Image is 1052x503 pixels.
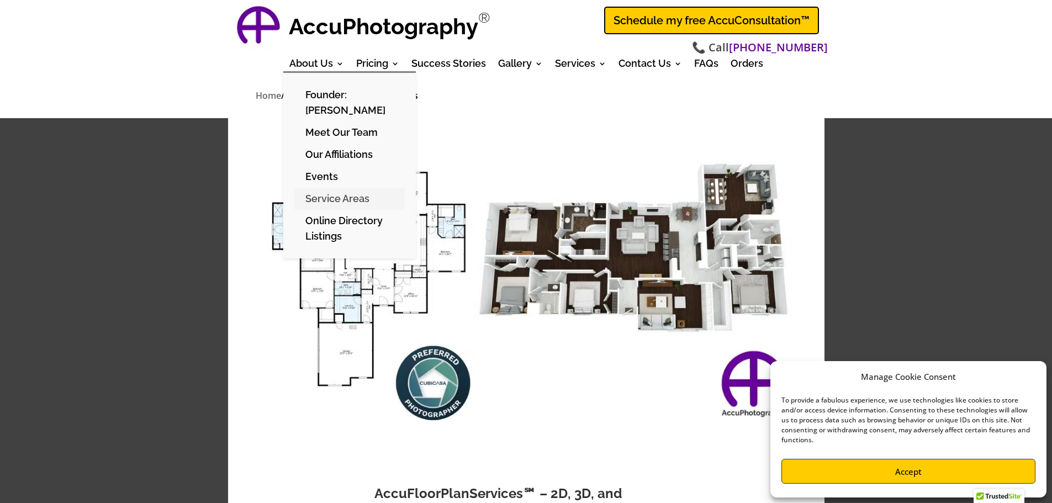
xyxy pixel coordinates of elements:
[694,60,718,72] a: FAQs
[294,84,405,121] a: Founder: [PERSON_NAME]
[256,89,281,103] a: Home
[228,118,824,454] img: Comprehensive Floor Plans By Accufloorplanservices
[281,89,284,102] span: /
[234,3,283,52] a: AccuPhotography Logo - Professional Real Estate Photography and Media Services in Dallas, Texas
[228,460,824,466] h3: Comprehensive Floor Plans by AccuFloorPlanServices
[356,60,399,72] a: Pricing
[729,40,828,56] a: [PHONE_NUMBER]
[604,7,819,34] a: Schedule my free AccuConsultation™
[692,40,828,56] span: 📞 Call
[478,9,490,26] sup: Registered Trademark
[234,3,283,52] img: AccuPhotography
[781,459,1035,484] button: Accept
[781,395,1034,445] div: To provide a fabulous experience, we use technologies like cookies to store and/or access device ...
[498,60,543,72] a: Gallery
[861,369,956,384] div: Manage Cookie Consent
[411,60,486,72] a: Success Stories
[294,166,405,188] a: Events
[289,60,344,72] a: About Us
[294,188,405,210] a: Service Areas
[555,60,606,72] a: Services
[294,144,405,166] a: Our Affiliations
[731,60,763,72] a: Orders
[256,88,797,103] nav: breadcrumbs
[289,13,478,39] strong: AccuPhotography
[294,210,405,247] a: Online Directory Listings
[294,121,405,144] a: Meet Our Team
[618,60,682,72] a: Contact Us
